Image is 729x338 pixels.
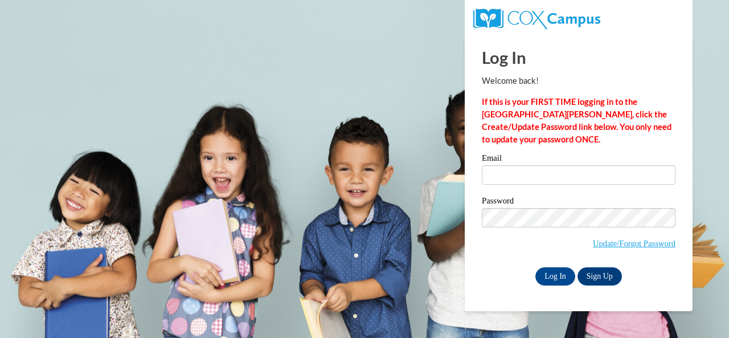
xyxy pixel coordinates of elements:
label: Password [482,197,675,208]
a: COX Campus [473,13,600,23]
h1: Log In [482,46,675,69]
label: Email [482,154,675,165]
a: Sign Up [578,267,622,286]
img: COX Campus [473,9,600,29]
input: Log In [535,267,575,286]
a: Update/Forgot Password [593,239,675,248]
strong: If this is your FIRST TIME logging in to the [GEOGRAPHIC_DATA][PERSON_NAME], click the Create/Upd... [482,97,671,144]
p: Welcome back! [482,75,675,87]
